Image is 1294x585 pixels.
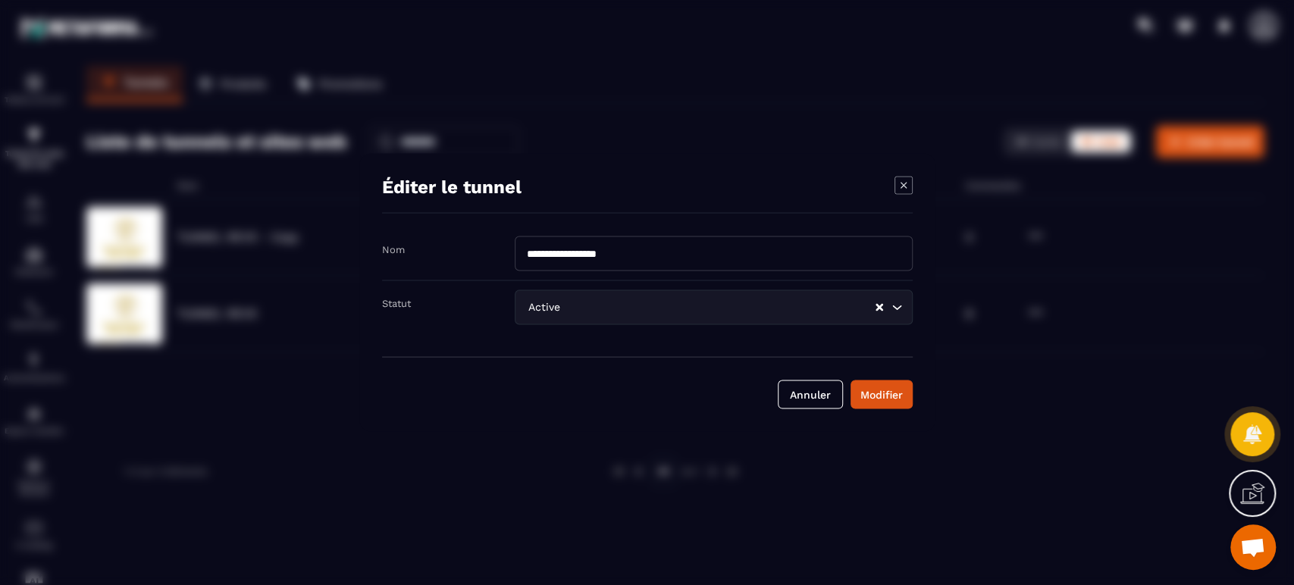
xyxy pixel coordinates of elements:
[563,299,874,316] input: Search for option
[1230,524,1276,570] div: Ouvrir le chat
[382,177,522,198] h4: Éditer le tunnel
[778,380,843,409] button: Annuler
[876,302,883,313] button: Clear Selected
[382,244,405,255] label: Nom
[382,298,411,309] label: Statut
[851,380,913,409] button: Modifier
[525,299,563,316] span: Active
[860,387,903,402] div: Modifier
[515,290,913,325] div: Search for option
